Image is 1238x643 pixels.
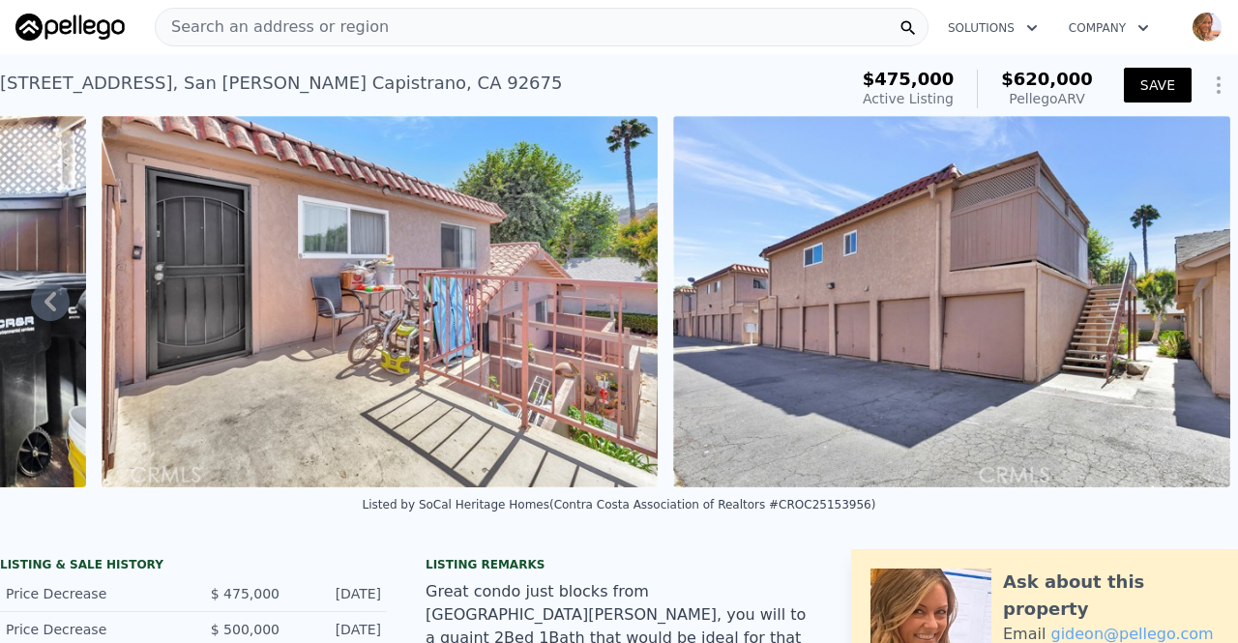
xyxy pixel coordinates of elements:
[1192,12,1223,43] img: avatar
[15,14,125,41] img: Pellego
[863,91,954,106] span: Active Listing
[156,15,389,39] span: Search an address or region
[1199,66,1238,104] button: Show Options
[426,557,812,572] div: Listing remarks
[1053,11,1164,45] button: Company
[211,586,280,601] span: $ 475,000
[1003,569,1219,623] div: Ask about this property
[1001,89,1093,108] div: Pellego ARV
[932,11,1053,45] button: Solutions
[673,116,1230,487] img: Sale: 167091989 Parcel: 61816054
[295,584,381,603] div: [DATE]
[363,498,876,511] div: Listed by SoCal Heritage Homes (Contra Costa Association of Realtors #CROC25153956)
[6,620,178,639] div: Price Decrease
[1001,69,1093,89] span: $620,000
[1124,68,1192,102] button: SAVE
[102,116,659,487] img: Sale: 167091989 Parcel: 61816054
[863,69,955,89] span: $475,000
[6,584,178,603] div: Price Decrease
[211,622,280,637] span: $ 500,000
[295,620,381,639] div: [DATE]
[1050,625,1213,643] a: gideon@pellego.com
